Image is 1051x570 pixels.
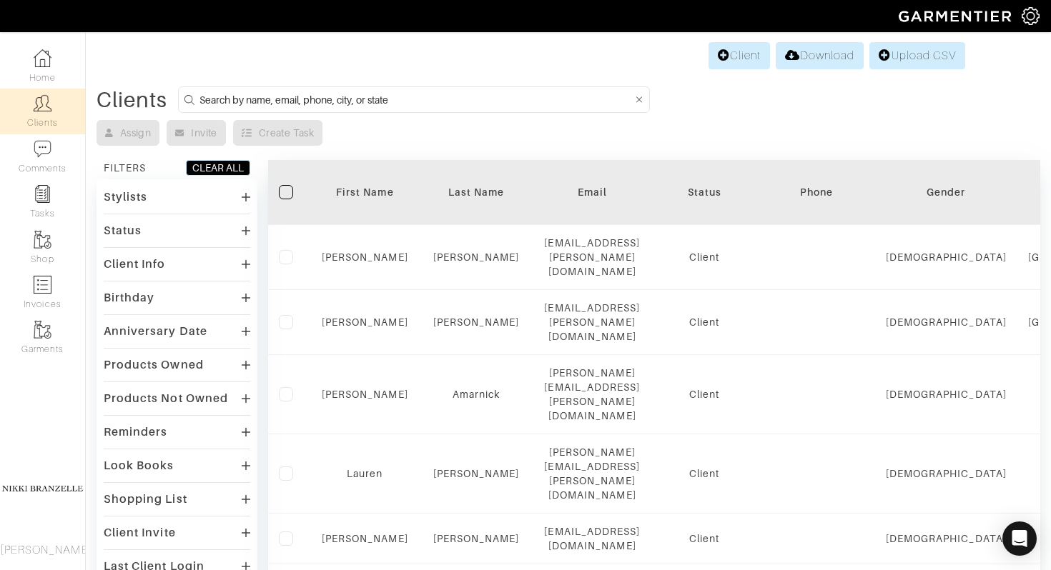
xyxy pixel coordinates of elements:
[1002,521,1037,556] div: Open Intercom Messenger
[886,250,1007,264] div: [DEMOGRAPHIC_DATA]
[104,224,142,238] div: Status
[869,42,965,69] a: Upload CSV
[776,42,864,69] a: Download
[886,531,1007,546] div: [DEMOGRAPHIC_DATA]
[892,4,1022,29] img: garmentier-logo-header-white-b43fb05a5012e4ada735d5af1a66efaba907eab6374d6393d1fbf88cb4ef424d.png
[34,140,51,158] img: comment-icon-a0a6a9ef722e966f86d9cbdc48e553b5cf19dbc54f86b18d962a5391bc8f6eb6.png
[322,185,408,199] div: First Name
[322,533,408,544] a: [PERSON_NAME]
[433,316,520,328] a: [PERSON_NAME]
[347,468,383,479] a: Lauren
[886,387,1007,401] div: [DEMOGRAPHIC_DATA]
[34,276,51,294] img: orders-icon-0abe47150d42831381b5fb84f609e132dff9fe21cb692f30cb5eec754e2cba89.png
[104,492,187,506] div: Shopping List
[104,161,146,175] div: FILTERS
[34,321,51,339] img: garments-icon-b7da505a4dc4fd61783c78ac3ca0ef83fa9d6f193b1c9dc38574b1d14d53ca28.png
[97,93,167,107] div: Clients
[104,526,176,540] div: Client Invite
[661,387,747,401] div: Client
[322,389,408,400] a: [PERSON_NAME]
[104,391,228,406] div: Products Not Owned
[544,236,640,279] div: [EMAIL_ADDRESS][PERSON_NAME][DOMAIN_NAME]
[1022,7,1040,25] img: gear-icon-white-bd11855cb880d31180b6d7d6211b90ccbf57a29d726f0c71d8c61bd08dd39cc2.png
[34,49,51,67] img: dashboard-icon-dbcd8f5a0b271acd01030246c82b418ddd0df26cd7fceb0bd07c9910d44c42f6.png
[104,425,167,439] div: Reminders
[104,190,147,204] div: Stylists
[34,185,51,203] img: reminder-icon-8004d30b9f0a5d33ae49ab947aed9ed385cf756f9e5892f1edd6e32f2345188e.png
[661,466,747,481] div: Client
[544,366,640,423] div: [PERSON_NAME][EMAIL_ADDRESS][PERSON_NAME][DOMAIN_NAME]
[34,94,51,112] img: clients-icon-6bae9207a08558b7cb47a8932f037763ab4055f8c8b6bfacd5dc20c3e0201464.png
[311,160,419,225] th: Toggle SortBy
[544,185,640,199] div: Email
[433,533,520,544] a: [PERSON_NAME]
[709,42,770,69] a: Client
[34,231,51,249] img: garments-icon-b7da505a4dc4fd61783c78ac3ca0ef83fa9d6f193b1c9dc38574b1d14d53ca28.png
[433,468,520,479] a: [PERSON_NAME]
[453,389,500,400] a: Amarnick
[322,251,408,263] a: [PERSON_NAME]
[661,250,747,264] div: Client
[769,185,864,199] div: Phone
[104,459,174,473] div: Look Books
[875,160,1017,225] th: Toggle SortBy
[199,91,633,109] input: Search by name, email, phone, city, or state
[186,160,250,176] button: CLEAR ALL
[886,466,1007,481] div: [DEMOGRAPHIC_DATA]
[886,315,1007,329] div: [DEMOGRAPHIC_DATA]
[104,257,166,271] div: Client Info
[419,160,534,225] th: Toggle SortBy
[544,524,640,553] div: [EMAIL_ADDRESS][DOMAIN_NAME]
[433,251,520,263] a: [PERSON_NAME]
[661,315,747,329] div: Client
[661,531,747,546] div: Client
[661,185,747,199] div: Status
[430,185,523,199] div: Last Name
[544,445,640,502] div: [PERSON_NAME][EMAIL_ADDRESS][PERSON_NAME][DOMAIN_NAME]
[192,161,244,175] div: CLEAR ALL
[544,301,640,344] div: [EMAIL_ADDRESS][PERSON_NAME][DOMAIN_NAME]
[886,185,1007,199] div: Gender
[104,324,207,339] div: Anniversary Date
[651,160,758,225] th: Toggle SortBy
[322,316,408,328] a: [PERSON_NAME]
[104,358,204,372] div: Products Owned
[104,291,154,305] div: Birthday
